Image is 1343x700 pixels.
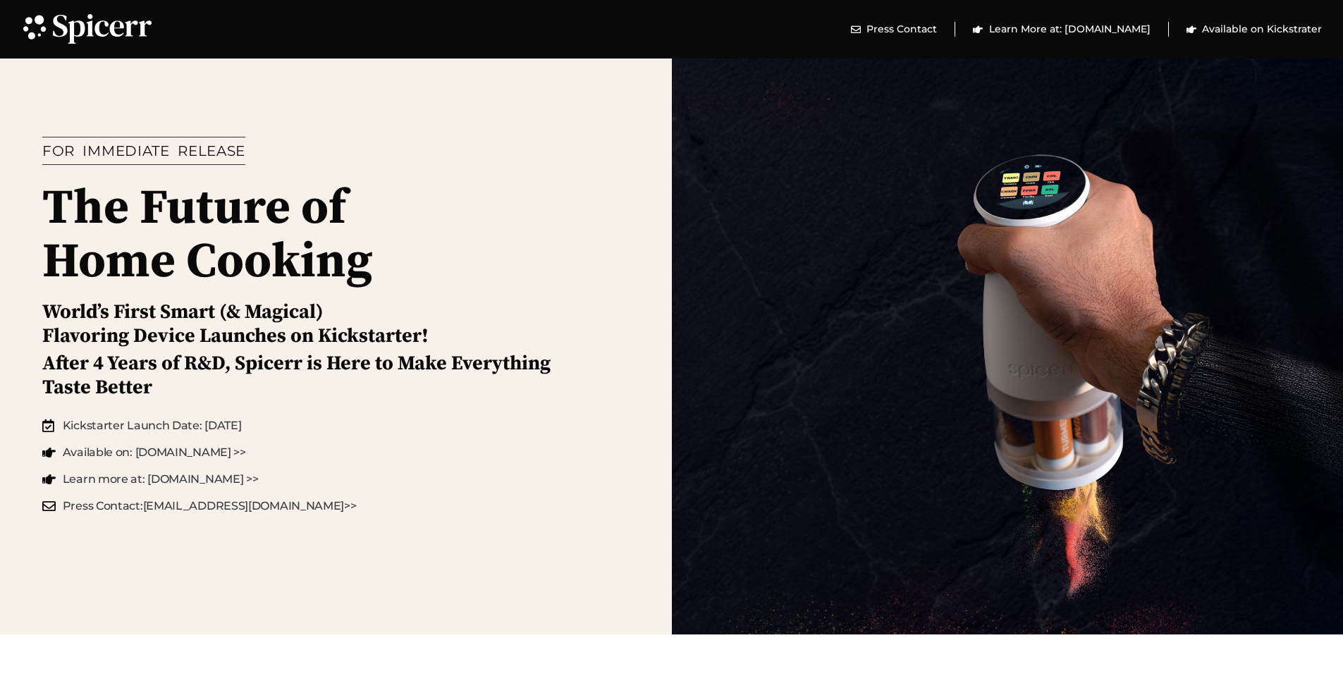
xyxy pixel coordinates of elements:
a: Learn more at: [DOMAIN_NAME] >> [42,471,357,488]
h2: After 4 Years of R&D, Spicerr is Here to Make Everything Taste Better [42,352,601,399]
a: Press Contact [851,22,938,37]
h1: FOR IMMEDIATE RELEASE [42,144,245,158]
a: Available on Kickstrater [1186,22,1323,37]
h1: The Future of Home Cooking [42,183,384,290]
a: Press Contact:[EMAIL_ADDRESS][DOMAIN_NAME]>> [42,498,357,515]
a: Learn More at: [DOMAIN_NAME] [973,22,1151,37]
span: Learn more at: [DOMAIN_NAME] >> [59,471,259,488]
span: Available on: [DOMAIN_NAME] >> [59,444,246,461]
span: Kickstarter Launch Date: [DATE] [59,417,242,434]
span: Available on Kickstrater [1198,22,1322,37]
h2: World’s First Smart (& Magical) Flavoring Device Launches on Kickstarter! [42,300,429,348]
a: Available on: [DOMAIN_NAME] >> [42,444,357,461]
span: Press Contact: [EMAIL_ADDRESS][DOMAIN_NAME] >> [59,498,357,515]
span: Learn More at: [DOMAIN_NAME] [986,22,1151,37]
span: Press Contact [863,22,937,37]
